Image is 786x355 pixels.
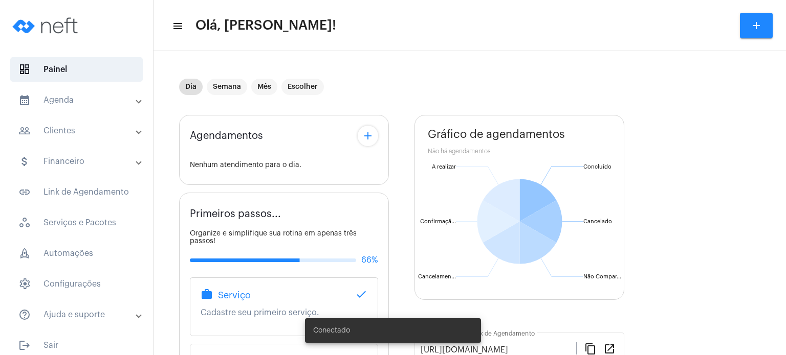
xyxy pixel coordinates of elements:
[207,79,247,95] mat-chip: Semana
[361,255,378,265] span: 66%
[750,19,762,32] mat-icon: add
[432,164,456,170] text: A realizar
[190,208,281,220] span: Primeiros passos...
[10,241,143,266] span: Automações
[603,342,616,354] mat-icon: open_in_new
[201,308,367,317] p: Cadastre seu primeiro serviço.
[10,180,143,204] span: Link de Agendamento
[172,20,182,32] mat-icon: sidenav icon
[355,288,367,300] mat-icon: done
[179,79,203,95] mat-chip: Dia
[18,125,137,137] mat-panel-title: Clientes
[8,5,85,46] img: logo-neft-novo-2.png
[190,130,263,141] span: Agendamentos
[10,210,143,235] span: Serviços e Pacotes
[18,155,31,168] mat-icon: sidenav icon
[18,278,31,290] span: sidenav icon
[418,274,456,279] text: Cancelamen...
[18,247,31,259] span: sidenav icon
[10,57,143,82] span: Painel
[421,345,576,354] input: Link
[18,63,31,76] span: sidenav icon
[18,155,137,168] mat-panel-title: Financeiro
[201,288,213,300] mat-icon: work
[195,17,336,34] span: Olá, [PERSON_NAME]!
[583,219,612,224] text: Cancelado
[251,79,277,95] mat-chip: Mês
[18,94,137,106] mat-panel-title: Agenda
[584,342,597,354] mat-icon: content_copy
[18,309,137,321] mat-panel-title: Ajuda e suporte
[218,290,251,300] span: Serviço
[313,325,350,336] span: Conectado
[6,149,153,174] mat-expansion-panel-header: sidenav iconFinanceiro
[6,88,153,112] mat-expansion-panel-header: sidenav iconAgenda
[583,164,612,170] text: Concluído
[18,94,31,106] mat-icon: sidenav icon
[18,217,31,229] span: sidenav icon
[18,339,31,351] mat-icon: sidenav icon
[18,186,31,198] mat-icon: sidenav icon
[10,272,143,296] span: Configurações
[18,125,31,137] mat-icon: sidenav icon
[6,119,153,143] mat-expansion-panel-header: sidenav iconClientes
[190,161,378,169] div: Nenhum atendimento para o dia.
[18,309,31,321] mat-icon: sidenav icon
[420,219,456,225] text: Confirmaçã...
[281,79,324,95] mat-chip: Escolher
[583,274,621,279] text: Não Compar...
[6,302,153,327] mat-expansion-panel-header: sidenav iconAjuda e suporte
[428,128,565,140] span: Gráfico de agendamentos
[362,130,374,142] mat-icon: add
[190,230,357,245] span: Organize e simplifique sua rotina em apenas três passos!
